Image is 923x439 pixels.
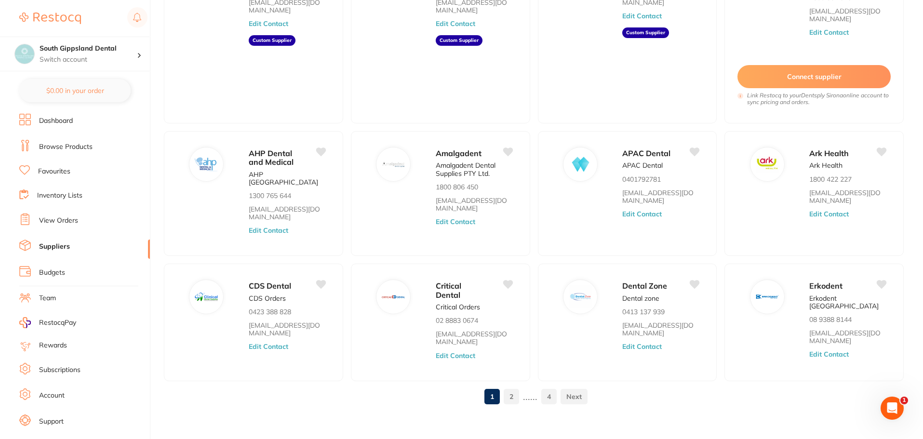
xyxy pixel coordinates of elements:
p: 0401792781 [622,175,661,183]
a: Team [39,293,56,303]
p: 02 8883 0674 [436,317,478,324]
span: Critical Dental [436,281,461,299]
p: AHP [GEOGRAPHIC_DATA] [249,171,325,186]
button: Edit Contact [622,210,662,218]
span: Dental Zone [622,281,667,291]
img: APAC Dental [569,153,592,176]
span: Ark Health [809,148,849,158]
a: 4 [541,387,557,406]
img: Erkodent [756,286,779,309]
a: Browse Products [39,142,93,152]
img: Dental Zone [569,286,592,309]
button: Edit Contact [436,218,475,226]
button: Edit Contact [622,12,662,20]
span: Erkodent [809,281,843,291]
img: AHP Dental and Medical [195,153,218,176]
img: Critical Dental [382,286,405,309]
button: Edit Contact [622,343,662,350]
span: AHP Dental and Medical [249,148,294,167]
p: Ark Health [809,161,843,169]
aside: Custom Supplier [622,27,669,38]
a: Inventory Lists [37,191,82,200]
p: CDS Orders [249,294,286,302]
h4: South Gippsland Dental [40,44,137,53]
a: [EMAIL_ADDRESS][DOMAIN_NAME] [249,321,325,337]
p: 08 9388 8144 [809,316,852,323]
a: Support [39,417,64,426]
a: RestocqPay [19,317,76,328]
a: 2 [504,387,519,406]
a: [EMAIL_ADDRESS][DOMAIN_NAME] [809,189,886,204]
a: [EMAIL_ADDRESS][DOMAIN_NAME] [622,189,699,204]
i: Link Restocq to your Dentsply Sirona online account to sync pricing and orders. [747,92,891,106]
a: Subscriptions [39,365,80,375]
span: Amalgadent [436,148,482,158]
iframe: Intercom live chat [881,397,904,420]
p: 0423 388 828 [249,308,291,316]
span: RestocqPay [39,318,76,328]
img: Amalgadent [382,153,405,176]
a: [EMAIL_ADDRESS][DOMAIN_NAME] [809,7,886,23]
span: 1 [900,397,908,404]
button: Edit Contact [436,20,475,27]
p: 1800 422 227 [809,175,852,183]
a: Favourites [38,167,70,176]
img: RestocqPay [19,317,31,328]
a: [EMAIL_ADDRESS][DOMAIN_NAME] [249,205,325,221]
button: Edit Contact [809,28,849,36]
button: Connect supplier [737,65,891,88]
p: APAC Dental [622,161,663,169]
span: CDS Dental [249,281,291,291]
button: Edit Contact [249,343,288,350]
button: Edit Contact [249,20,288,27]
p: Dental zone [622,294,659,302]
a: Restocq Logo [19,7,81,29]
img: Ark Health [756,153,779,176]
p: ...... [523,391,537,402]
button: $0.00 in your order [19,79,131,102]
a: Rewards [39,341,67,350]
aside: Custom Supplier [249,35,295,46]
a: [EMAIL_ADDRESS][DOMAIN_NAME] [436,197,512,212]
img: South Gippsland Dental [15,44,34,64]
a: Suppliers [39,242,70,252]
a: View Orders [39,216,78,226]
a: [EMAIL_ADDRESS][DOMAIN_NAME] [809,329,886,345]
button: Edit Contact [809,350,849,358]
p: Critical Orders [436,303,480,311]
p: Switch account [40,55,137,65]
p: 1800 806 450 [436,183,478,191]
span: APAC Dental [622,148,670,158]
button: Edit Contact [436,352,475,359]
a: [EMAIL_ADDRESS][DOMAIN_NAME] [436,330,512,346]
button: Edit Contact [809,210,849,218]
a: Dashboard [39,116,73,126]
p: 1300 765 644 [249,192,291,200]
img: CDS Dental [195,286,218,309]
p: Amalgadent Dental Supplies PTY Ltd. [436,161,512,177]
button: Edit Contact [249,226,288,234]
a: 1 [484,387,500,406]
a: Account [39,391,65,400]
p: 0413 137 939 [622,308,665,316]
a: [EMAIL_ADDRESS][DOMAIN_NAME] [622,321,699,337]
p: Erkodent [GEOGRAPHIC_DATA] [809,294,886,310]
aside: Custom Supplier [436,35,482,46]
img: Restocq Logo [19,13,81,24]
a: Budgets [39,268,65,278]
